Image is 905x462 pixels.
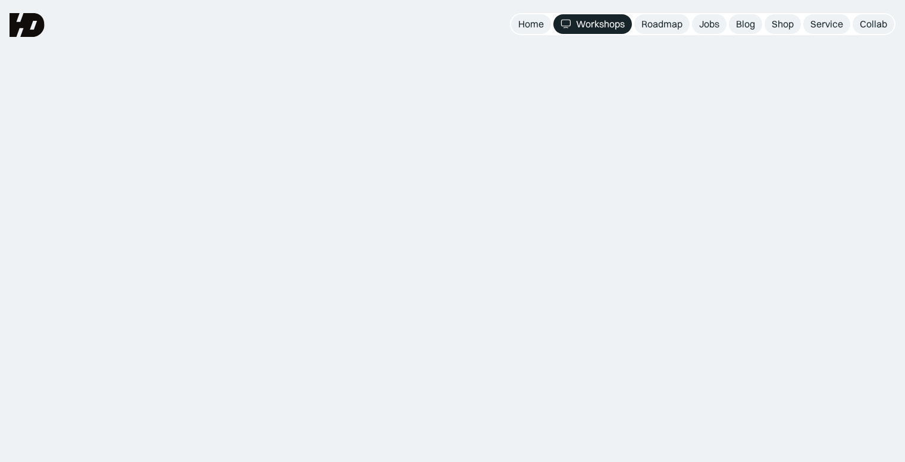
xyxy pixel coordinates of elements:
a: Collab [853,14,894,34]
div: Blog [736,18,755,30]
a: Blog [729,14,762,34]
a: Shop [765,14,801,34]
a: Home [511,14,551,34]
a: Jobs [692,14,726,34]
div: Jobs [699,18,719,30]
div: Workshops [576,18,625,30]
a: Service [803,14,850,34]
a: Roadmap [634,14,690,34]
div: Service [810,18,843,30]
div: Roadmap [641,18,682,30]
div: Shop [772,18,794,30]
div: Home [518,18,544,30]
div: Collab [860,18,887,30]
a: Workshops [553,14,632,34]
